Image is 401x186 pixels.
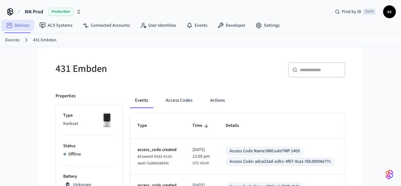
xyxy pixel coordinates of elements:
[192,161,209,166] span: UTC-05:00
[33,37,57,44] a: 431 Embden
[77,20,135,31] a: Connected Accounts
[1,20,34,31] a: Devices
[138,147,177,153] p: access_code.created
[251,20,285,31] a: Settings
[138,121,156,131] span: Type
[63,112,115,119] p: Type
[63,143,115,149] p: Status
[192,147,211,160] span: [DATE] 12:05 pm
[135,20,181,31] a: User Identities
[330,6,381,17] div: Find by IDCtrl K
[18,93,58,98] span: Regístrate con Apple
[5,37,20,44] a: Devices
[230,158,331,165] div: Access Code: adca23ad-a3b1-4f57-8ca1-f3b39958e77c
[3,86,18,91] img: Email
[161,93,198,108] button: Access Codes
[18,86,57,91] span: Regístrate con Email
[3,93,18,98] img: Apple
[383,5,396,18] button: cc
[181,20,212,31] a: Events
[3,51,27,56] span: Iniciar sesión
[69,151,81,158] p: Offline
[384,6,395,17] span: cc
[3,51,34,56] span: Regístrate ahora
[63,121,115,127] p: Kwikset
[130,93,153,108] button: Events
[138,154,173,166] span: 851eee0d-b032-412d-aea0-7a289a28834c
[48,8,74,16] span: Production
[212,20,251,31] a: Developer
[363,9,376,15] span: Ctrl K
[3,62,34,67] span: Regístrate ahora
[3,41,24,46] span: Ver ahorros
[56,62,197,75] h5: 431 Embden
[26,79,74,84] span: Regístrate con Facebook
[56,93,76,100] p: Properties
[34,20,77,31] a: ACS Systems
[99,112,115,128] img: Kwikset Halo Touchscreen Wifi Enabled Smart Lock, Polished Chrome, Front
[21,72,63,77] span: Regístrate con Google
[192,121,211,131] span: Time
[58,39,77,45] span: cashback
[25,8,43,16] span: NN Prod
[192,147,211,166] div: America/Bogota
[3,79,26,84] img: Facebook
[226,121,247,131] span: Details
[386,169,393,180] img: SeamLogoGradient.69752ec5.svg
[130,93,345,108] div: ant example
[342,9,361,15] span: Find by ID
[63,173,115,180] p: Battery
[3,72,21,77] img: Google
[230,148,300,155] div: Access Code Name: NNCodeTMP 1409
[205,93,230,108] button: Actions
